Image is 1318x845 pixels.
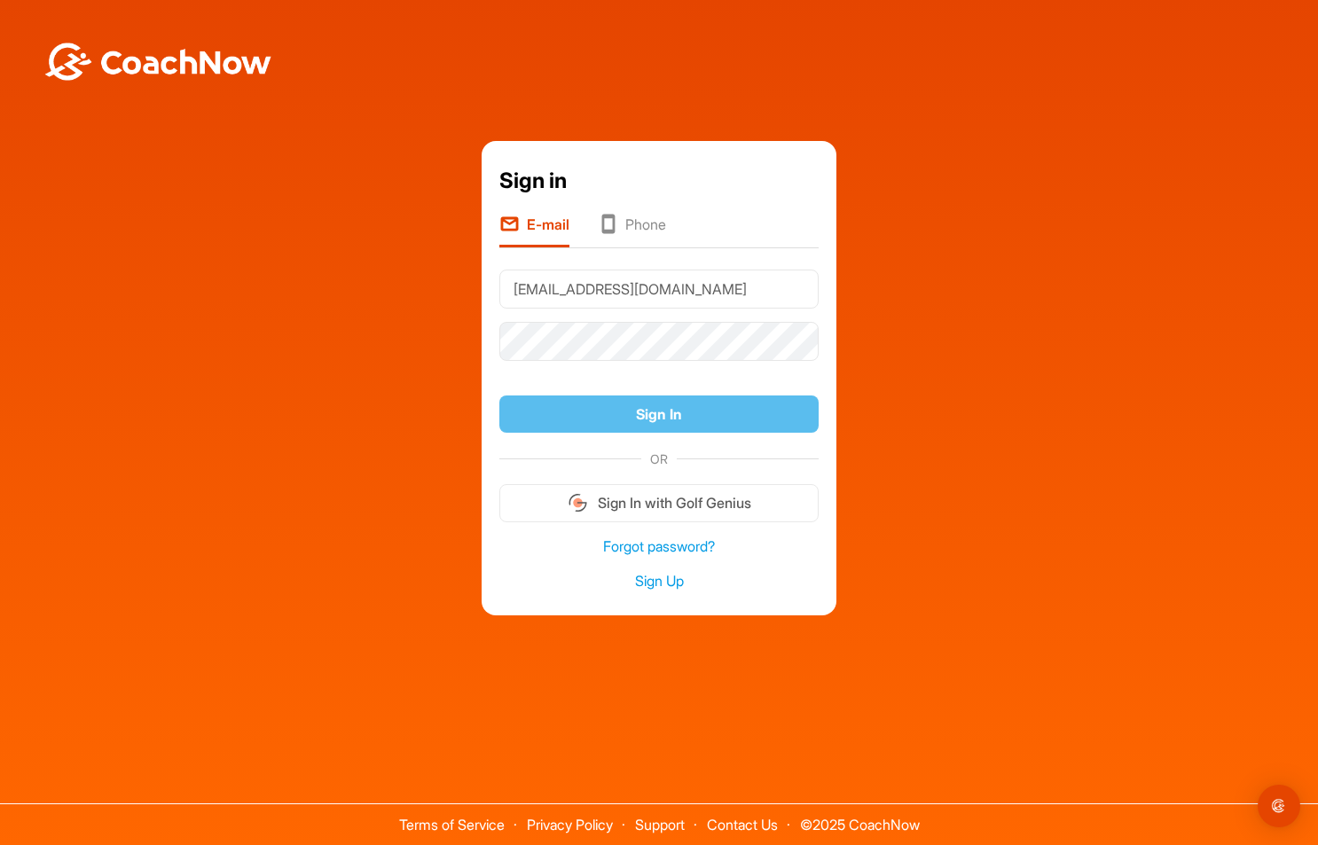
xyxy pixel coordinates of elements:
[499,165,819,197] div: Sign in
[707,816,778,833] a: Contact Us
[499,214,569,247] li: E-mail
[499,270,819,309] input: E-mail
[1258,785,1300,827] div: Open Intercom Messenger
[499,536,819,557] a: Forgot password?
[527,816,613,833] a: Privacy Policy
[641,450,677,468] span: OR
[499,571,819,591] a: Sign Up
[399,816,505,833] a: Terms of Service
[598,214,666,247] li: Phone
[499,484,819,522] button: Sign In with Golf Genius
[635,816,685,833] a: Support
[499,395,819,434] button: Sign In
[567,492,589,513] img: gg_logo
[43,43,273,81] img: BwLJSsUCoWCh5upNqxVrqldRgqLPVwmV24tXu5FoVAoFEpwwqQ3VIfuoInZCoVCoTD4vwADAC3ZFMkVEQFDAAAAAElFTkSuQmCC
[791,804,929,832] span: © 2025 CoachNow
